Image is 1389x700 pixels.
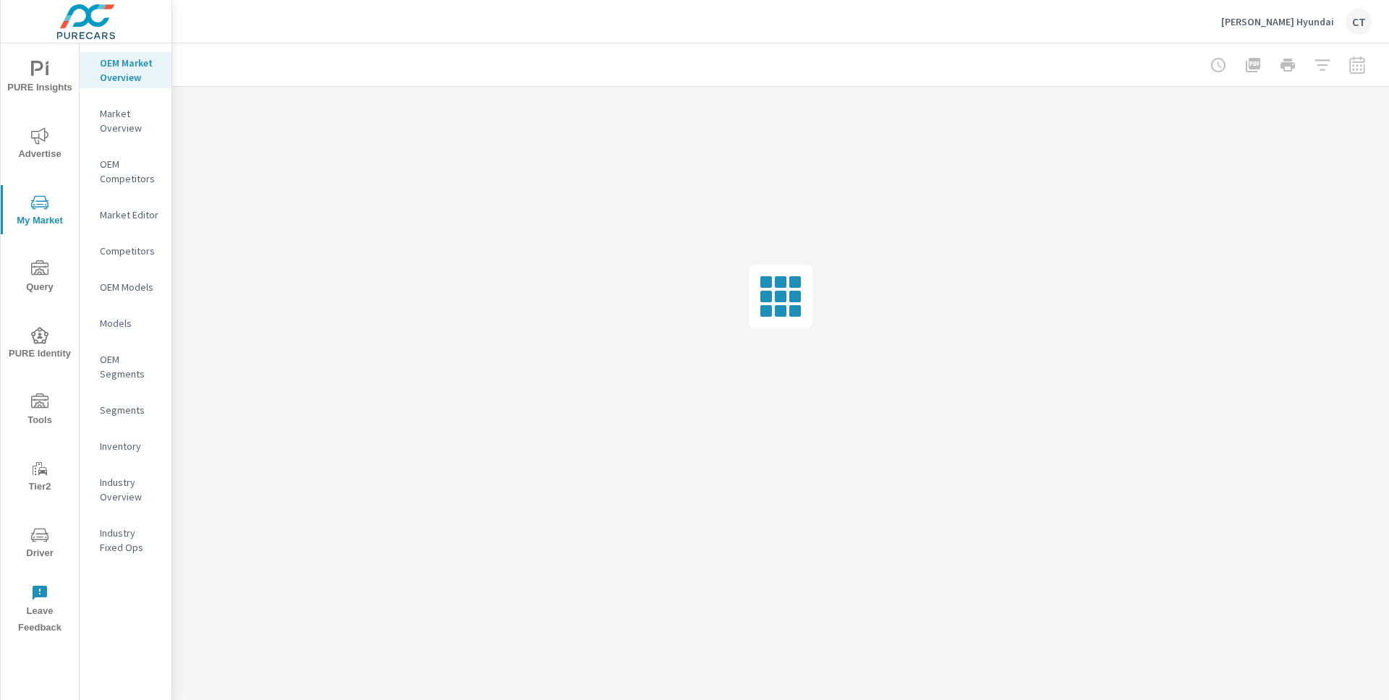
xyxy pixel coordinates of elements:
[5,260,75,296] span: Query
[80,349,171,385] div: OEM Segments
[100,56,160,85] p: OEM Market Overview
[5,327,75,362] span: PURE Identity
[80,276,171,298] div: OEM Models
[80,312,171,334] div: Models
[5,61,75,96] span: PURE Insights
[100,403,160,417] p: Segments
[5,584,75,636] span: Leave Feedback
[100,316,160,330] p: Models
[100,157,160,186] p: OEM Competitors
[100,526,160,555] p: Industry Fixed Ops
[5,194,75,229] span: My Market
[1346,9,1372,35] div: CT
[80,103,171,139] div: Market Overview
[80,153,171,189] div: OEM Competitors
[100,439,160,453] p: Inventory
[5,526,75,562] span: Driver
[100,208,160,222] p: Market Editor
[100,352,160,381] p: OEM Segments
[100,244,160,258] p: Competitors
[1221,15,1334,28] p: [PERSON_NAME] Hyundai
[80,435,171,457] div: Inventory
[80,240,171,262] div: Competitors
[80,399,171,421] div: Segments
[100,280,160,294] p: OEM Models
[80,471,171,508] div: Industry Overview
[80,52,171,88] div: OEM Market Overview
[100,475,160,504] p: Industry Overview
[5,127,75,163] span: Advertise
[80,522,171,558] div: Industry Fixed Ops
[100,106,160,135] p: Market Overview
[1,43,79,642] div: nav menu
[5,393,75,429] span: Tools
[5,460,75,495] span: Tier2
[80,204,171,226] div: Market Editor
